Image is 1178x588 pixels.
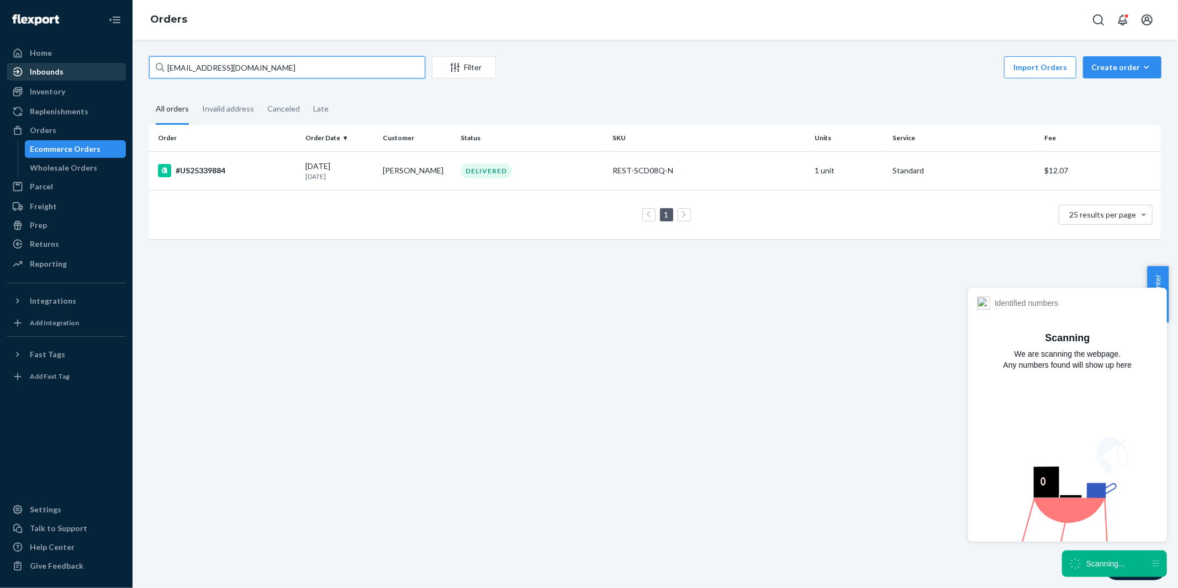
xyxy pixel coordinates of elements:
[811,125,889,151] th: Units
[461,163,512,178] div: DELIVERED
[30,318,79,327] div: Add Integration
[378,151,456,190] td: [PERSON_NAME]
[7,198,126,215] a: Freight
[1147,266,1169,322] button: Help Center
[432,62,495,73] div: Filter
[141,4,196,36] ol: breadcrumbs
[7,557,126,575] button: Give Feedback
[158,164,297,177] div: #US25339884
[608,125,811,151] th: SKU
[662,210,671,219] a: Page 1 is your current page
[30,66,64,77] div: Inbounds
[156,94,189,125] div: All orders
[1004,56,1076,78] button: Import Orders
[7,235,126,253] a: Returns
[30,372,70,381] div: Add Fast Tag
[30,201,57,212] div: Freight
[7,83,126,100] a: Inventory
[30,258,67,269] div: Reporting
[30,239,59,250] div: Returns
[30,523,87,534] div: Talk to Support
[30,86,65,97] div: Inventory
[1083,56,1161,78] button: Create order
[30,144,101,155] div: Ecommerce Orders
[7,216,126,234] a: Prep
[30,125,56,136] div: Orders
[30,542,75,553] div: Help Center
[811,151,889,190] td: 1 unit
[24,8,47,18] span: Chat
[7,501,126,518] a: Settings
[7,292,126,310] button: Integrations
[267,94,300,123] div: Canceled
[313,94,329,123] div: Late
[25,140,126,158] a: Ecommerce Orders
[305,161,374,181] div: [DATE]
[383,133,452,142] div: Customer
[30,560,83,571] div: Give Feedback
[1040,125,1161,151] th: Fee
[1040,151,1161,190] td: $12.07
[301,125,379,151] th: Order Date
[1136,9,1158,31] button: Open account menu
[456,125,608,151] th: Status
[30,504,61,515] div: Settings
[7,44,126,62] a: Home
[30,106,88,117] div: Replenishments
[7,63,126,81] a: Inbounds
[202,94,254,123] div: Invalid address
[7,178,126,195] a: Parcel
[150,13,187,25] a: Orders
[1070,210,1137,219] span: 25 results per page
[7,103,126,120] a: Replenishments
[892,165,1036,176] p: Standard
[432,56,496,78] button: Filter
[12,14,59,25] img: Flexport logo
[888,125,1040,151] th: Service
[7,121,126,139] a: Orders
[30,181,53,192] div: Parcel
[7,346,126,363] button: Fast Tags
[1112,9,1134,31] button: Open notifications
[612,165,806,176] div: REST-SCD08Q-N
[7,255,126,273] a: Reporting
[7,520,126,537] button: Talk to Support
[1091,62,1153,73] div: Create order
[149,125,301,151] th: Order
[30,295,76,306] div: Integrations
[30,162,98,173] div: Wholesale Orders
[25,159,126,177] a: Wholesale Orders
[7,538,126,556] a: Help Center
[104,9,126,31] button: Close Navigation
[1087,9,1110,31] button: Open Search Box
[305,172,374,181] p: [DATE]
[30,220,47,231] div: Prep
[149,56,425,78] input: Search orders
[30,349,65,360] div: Fast Tags
[30,47,52,59] div: Home
[7,314,126,332] a: Add Integration
[7,368,126,385] a: Add Fast Tag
